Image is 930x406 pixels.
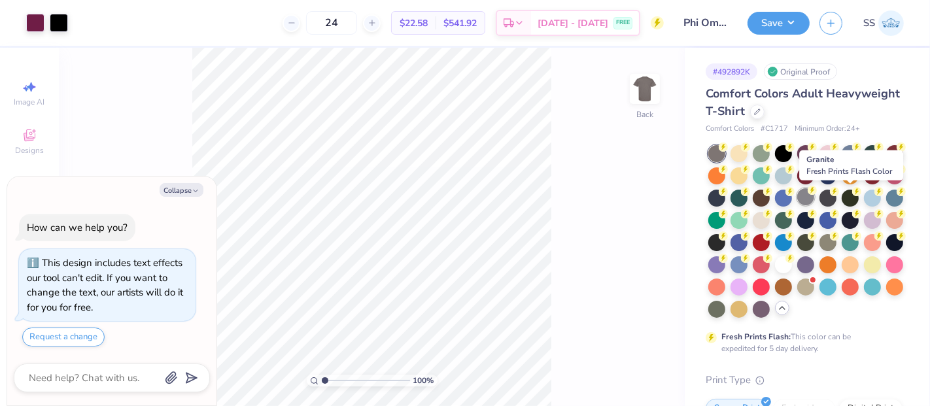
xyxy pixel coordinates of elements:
span: $541.92 [443,16,477,30]
input: – – [306,11,357,35]
div: Print Type [706,373,904,388]
span: # C1717 [761,124,788,135]
button: Save [748,12,810,35]
div: How can we help you? [27,221,128,234]
a: SS [863,10,904,36]
span: Image AI [14,97,45,107]
div: # 492892K [706,63,757,80]
div: Original Proof [764,63,837,80]
span: Comfort Colors Adult Heavyweight T-Shirt [706,86,900,119]
strong: Fresh Prints Flash: [721,331,791,342]
input: Untitled Design [674,10,738,36]
button: Collapse [160,183,203,197]
span: Minimum Order: 24 + [795,124,860,135]
button: Request a change [22,328,105,347]
span: Comfort Colors [706,124,754,135]
img: Shashank S Sharma [878,10,904,36]
span: FREE [616,18,630,27]
div: Back [636,109,653,120]
span: Fresh Prints Flash Color [806,166,892,177]
span: Designs [15,145,44,156]
div: This color can be expedited for 5 day delivery. [721,331,882,354]
span: $22.58 [400,16,428,30]
span: 100 % [413,375,434,386]
span: SS [863,16,875,31]
div: Granite [799,150,903,180]
span: [DATE] - [DATE] [538,16,608,30]
img: Back [632,76,658,102]
div: This design includes text effects our tool can't edit. If you want to change the text, our artist... [27,256,183,314]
